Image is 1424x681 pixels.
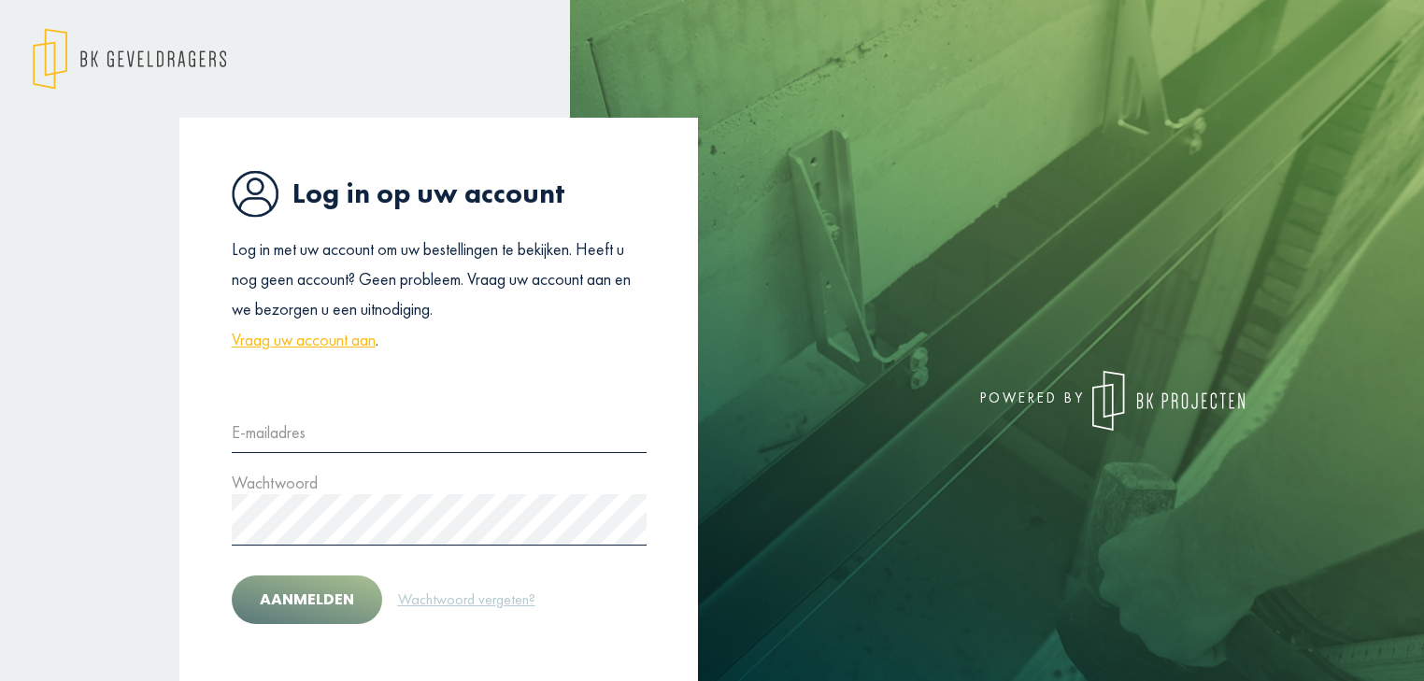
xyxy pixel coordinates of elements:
[1092,371,1245,431] img: logo
[232,170,278,218] img: icon
[397,588,536,612] a: Wachtwoord vergeten?
[232,170,647,218] h1: Log in op uw account
[726,371,1245,431] div: powered by
[232,468,318,498] label: Wachtwoord
[232,575,382,624] button: Aanmelden
[33,28,226,90] img: logo
[232,234,647,356] p: Log in met uw account om uw bestellingen te bekijken. Heeft u nog geen account? Geen probleem. Vr...
[232,325,376,355] a: Vraag uw account aan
